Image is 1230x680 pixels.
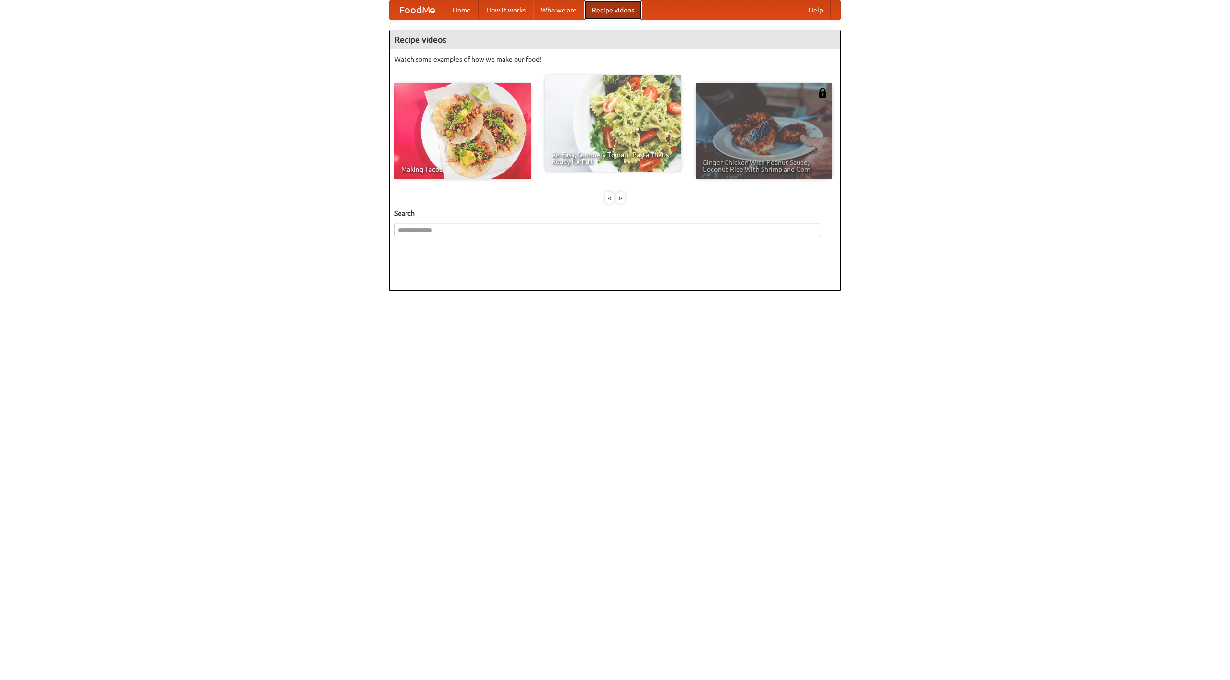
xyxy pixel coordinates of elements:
h5: Search [394,209,836,218]
a: FoodMe [390,0,445,20]
img: 483408.png [818,88,827,98]
a: How it works [479,0,533,20]
div: » [616,192,625,204]
a: Help [801,0,831,20]
span: Making Tacos [401,166,524,173]
a: Making Tacos [394,83,531,179]
p: Watch some examples of how we make our food! [394,54,836,64]
a: Who we are [533,0,584,20]
a: Home [445,0,479,20]
a: Recipe videos [584,0,642,20]
h4: Recipe videos [390,30,840,49]
a: An Easy, Summery Tomato Pasta That's Ready for Fall [545,75,681,172]
div: « [605,192,614,204]
span: An Easy, Summery Tomato Pasta That's Ready for Fall [552,151,675,165]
